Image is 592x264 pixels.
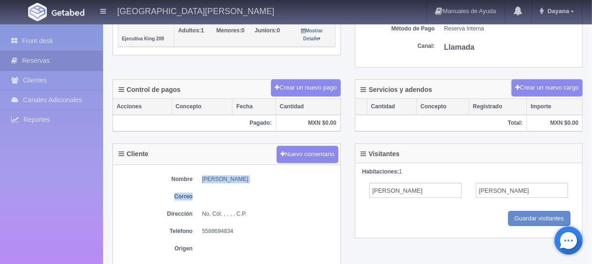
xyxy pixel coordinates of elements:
[511,79,583,97] button: Crear un nuevo cargo
[113,99,172,115] th: Acciones
[178,27,201,34] strong: Adultos:
[255,27,277,34] strong: Juniors:
[255,27,280,34] span: 0
[276,99,340,115] th: Cantidad
[444,25,578,33] dd: Reserva Interna
[277,146,338,163] button: Nuevo comentario
[118,175,193,183] dt: Nombre
[113,115,276,131] th: Pagado:
[360,42,435,50] dt: Canal:
[444,43,475,51] b: Llamada
[232,99,276,115] th: Fecha
[118,193,193,201] dt: Correo
[527,115,582,131] th: MXN $0.00
[271,79,340,97] button: Crear un nuevo pago
[527,99,582,115] th: Importe
[301,27,323,42] a: Mostrar Detalle
[476,183,568,198] input: Apellidos del Adulto
[361,86,432,93] h4: Servicios y adendos
[360,25,435,33] dt: Método de Pago
[355,115,527,131] th: Total:
[469,99,526,115] th: Registrado
[417,99,469,115] th: Concepto
[362,168,399,175] strong: Habitaciones:
[118,245,193,253] dt: Origen
[202,210,336,218] dd: No, Col. , , , , C.P.
[369,183,462,198] input: Nombre del Adulto
[178,27,204,34] span: 1
[117,5,274,16] h4: [GEOGRAPHIC_DATA][PERSON_NAME]
[217,27,245,34] span: 0
[28,3,47,21] img: Getabed
[122,36,164,41] small: Ejecutiva King 209
[367,99,417,115] th: Cantidad
[118,210,193,218] dt: Dirección
[362,168,576,176] div: 1
[118,227,193,235] dt: Teléfono
[361,151,400,158] h4: Visitantes
[172,99,232,115] th: Concepto
[545,8,569,15] span: Dayana
[52,9,84,16] img: Getabed
[119,86,180,93] h4: Control de pagos
[276,115,340,131] th: MXN $0.00
[202,175,336,183] dd: [PERSON_NAME]
[301,28,323,41] small: Mostrar Detalle
[119,151,149,158] h4: Cliente
[202,227,336,235] dd: 5588694834
[217,27,241,34] strong: Menores:
[508,211,571,226] input: Guardar visitantes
